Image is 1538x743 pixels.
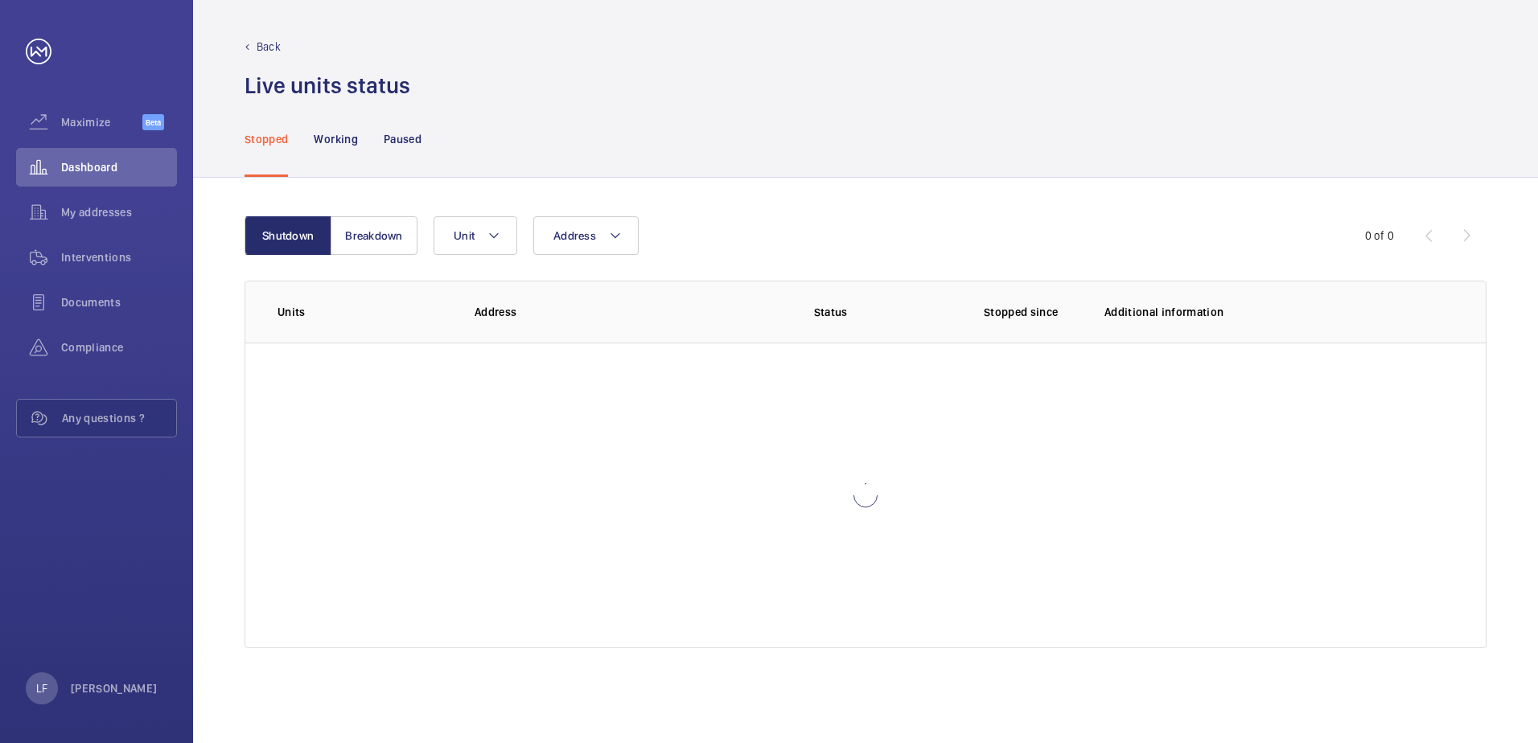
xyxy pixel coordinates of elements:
[142,114,164,130] span: Beta
[533,216,639,255] button: Address
[61,294,177,310] span: Documents
[61,159,177,175] span: Dashboard
[1365,228,1394,244] div: 0 of 0
[553,229,596,242] span: Address
[434,216,517,255] button: Unit
[61,249,177,265] span: Interventions
[278,304,449,320] p: Units
[475,304,703,320] p: Address
[984,304,1079,320] p: Stopped since
[245,131,288,147] p: Stopped
[314,131,357,147] p: Working
[71,680,158,696] p: [PERSON_NAME]
[257,39,281,55] p: Back
[62,410,176,426] span: Any questions ?
[1104,304,1454,320] p: Additional information
[331,216,417,255] button: Breakdown
[454,229,475,242] span: Unit
[61,339,177,355] span: Compliance
[384,131,422,147] p: Paused
[61,114,142,130] span: Maximize
[36,680,47,696] p: LF
[245,216,331,255] button: Shutdown
[61,204,177,220] span: My addresses
[245,71,410,101] h1: Live units status
[714,304,946,320] p: Status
